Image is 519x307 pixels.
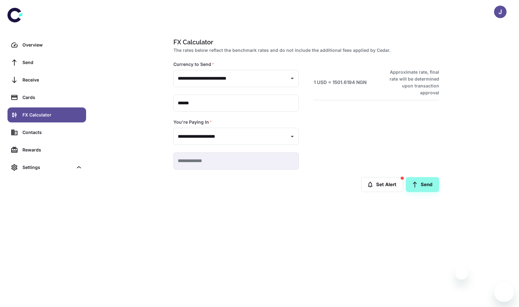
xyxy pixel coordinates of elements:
a: FX Calculator [7,107,86,122]
div: Contacts [22,129,82,136]
div: Overview [22,42,82,48]
div: FX Calculator [22,111,82,118]
label: You're Paying In [173,119,212,125]
a: Receive [7,72,86,87]
div: Settings [22,164,73,171]
button: Set Alert [361,177,403,192]
a: Overview [7,37,86,52]
iframe: Button to launch messaging window [494,282,514,302]
button: Open [288,132,297,141]
a: Send [406,177,439,192]
div: Cards [22,94,82,101]
iframe: Close message [455,267,468,280]
label: Currency to Send [173,61,214,67]
h1: FX Calculator [173,37,437,47]
div: Rewards [22,146,82,153]
a: Send [7,55,86,70]
a: Contacts [7,125,86,140]
a: Rewards [7,142,86,157]
div: Settings [7,160,86,175]
a: Cards [7,90,86,105]
button: J [494,6,507,18]
button: Open [288,74,297,83]
div: Receive [22,77,82,83]
h6: 1 USD = 1501.6194 NGN [314,79,366,86]
h6: Approximate rate, final rate will be determined upon transaction approval [383,69,439,96]
div: Send [22,59,82,66]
